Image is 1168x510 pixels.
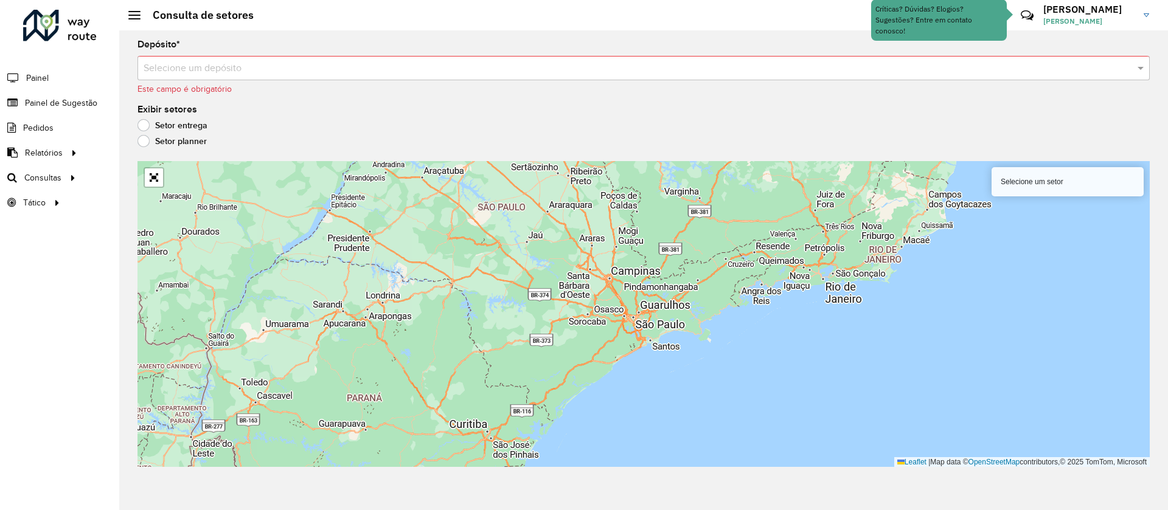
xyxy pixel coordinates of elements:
[992,167,1144,196] div: Selecione um setor
[137,37,180,52] label: Depósito
[141,9,254,22] h2: Consulta de setores
[137,102,197,117] label: Exibir setores
[1043,4,1135,15] h3: [PERSON_NAME]
[25,146,63,159] span: Relatórios
[145,168,163,187] a: Abrir mapa em tela cheia
[894,457,1150,467] div: Map data © contributors,© 2025 TomTom, Microsoft
[26,72,49,84] span: Painel
[25,97,97,109] span: Painel de Sugestão
[1043,16,1135,27] span: [PERSON_NAME]
[928,458,930,466] span: |
[137,84,232,94] formly-validation-message: Este campo é obrigatório
[137,119,207,131] label: Setor entrega
[137,135,207,147] label: Setor planner
[897,458,926,466] a: Leaflet
[968,458,1020,466] a: OpenStreetMap
[23,196,46,209] span: Tático
[1014,2,1040,29] a: Contato Rápido
[23,122,54,134] span: Pedidos
[24,171,61,184] span: Consultas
